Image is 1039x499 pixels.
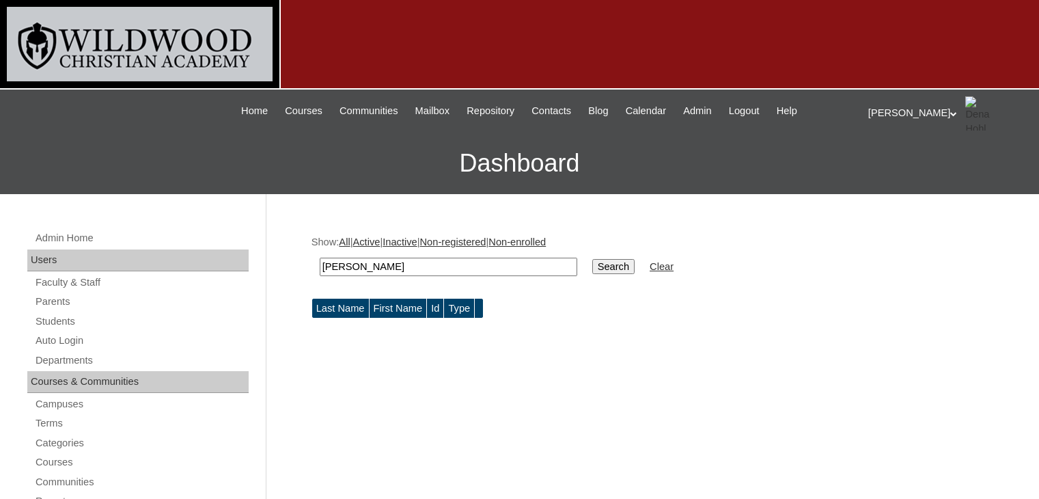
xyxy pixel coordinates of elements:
a: Inactive [383,237,417,247]
div: Courses & Communities [27,371,249,393]
a: Courses [278,103,329,119]
a: Communities [34,474,249,491]
a: Auto Login [34,332,249,349]
a: Calendar [619,103,673,119]
span: Mailbox [415,103,450,119]
span: Admin [683,103,712,119]
a: Repository [460,103,521,119]
a: Home [234,103,275,119]
span: Courses [285,103,322,119]
a: Active [352,237,380,247]
a: Clear [650,261,674,272]
a: Communities [333,103,405,119]
span: Blog [588,103,608,119]
span: Logout [729,103,760,119]
h3: Dashboard [7,133,1032,194]
span: Home [241,103,268,119]
a: Students [34,313,249,330]
div: Show: | | | | [311,235,988,284]
a: Departments [34,352,249,369]
input: Search [320,258,577,276]
div: [PERSON_NAME] [868,96,1025,131]
span: Calendar [626,103,666,119]
span: Communities [340,103,398,119]
a: Non-enrolled [488,237,546,247]
a: Blog [581,103,615,119]
span: Contacts [531,103,571,119]
a: Faculty & Staff [34,274,249,291]
a: Admin [676,103,719,119]
a: Categories [34,435,249,452]
td: Id [427,299,443,319]
img: logo-white.png [7,7,273,81]
img: Dena Hohl [965,96,999,131]
a: Mailbox [408,103,457,119]
a: Help [770,103,804,119]
td: First Name [370,299,427,319]
a: Terms [34,415,249,432]
span: Help [777,103,797,119]
td: Type [444,299,474,319]
a: Logout [722,103,766,119]
span: Repository [467,103,514,119]
a: Campuses [34,396,249,413]
td: Last Name [312,299,369,319]
a: Courses [34,454,249,471]
div: Users [27,249,249,271]
a: Contacts [525,103,578,119]
input: Search [592,259,635,274]
a: Parents [34,293,249,310]
a: Admin Home [34,230,249,247]
a: Non-registered [420,237,486,247]
a: All [339,237,350,247]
